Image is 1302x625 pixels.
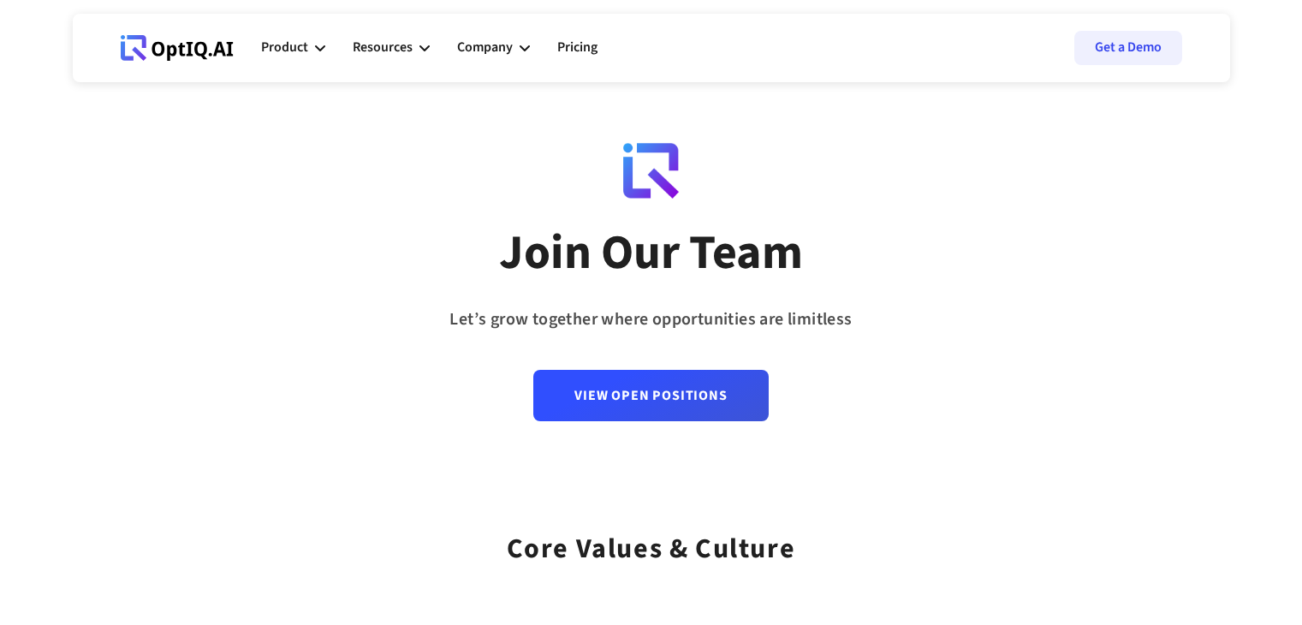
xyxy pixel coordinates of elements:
div: Join Our Team [499,223,803,283]
div: Company [457,36,513,59]
div: Webflow Homepage [121,60,122,61]
a: View Open Positions [533,370,768,421]
div: Resources [353,22,430,74]
div: Let’s grow together where opportunities are limitless [449,304,852,336]
a: Get a Demo [1074,31,1182,65]
a: Pricing [557,22,597,74]
div: Product [261,22,325,74]
div: Product [261,36,308,59]
div: Company [457,22,530,74]
a: Webflow Homepage [121,22,234,74]
div: Resources [353,36,413,59]
div: Core values & Culture [507,510,796,571]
